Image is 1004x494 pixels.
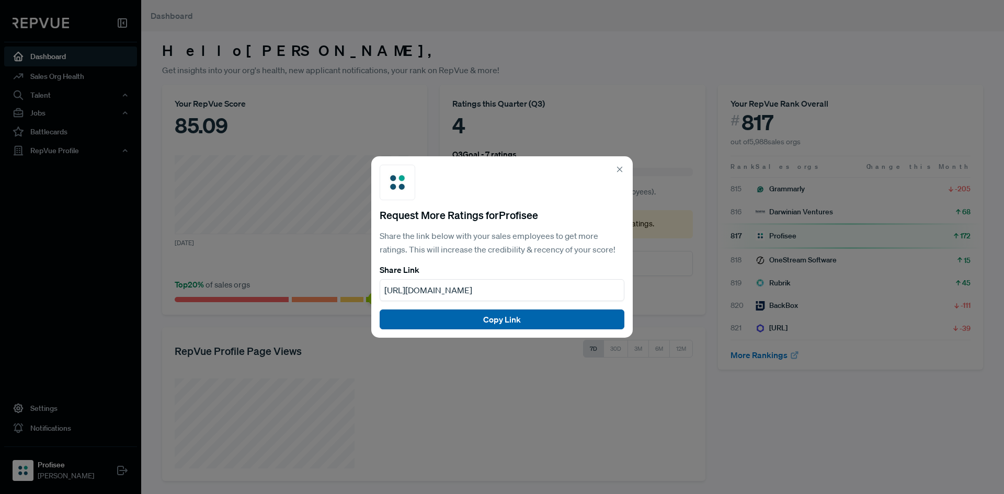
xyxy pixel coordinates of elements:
h5: Request More Ratings for Profisee [380,209,624,221]
button: Copy Link [380,309,624,329]
p: Share the link below with your sales employees to get more ratings. This will increase the credib... [380,229,624,256]
span: [URL][DOMAIN_NAME] [384,285,472,295]
h6: Share Link [380,265,624,275]
img: Profisee [384,169,410,196]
